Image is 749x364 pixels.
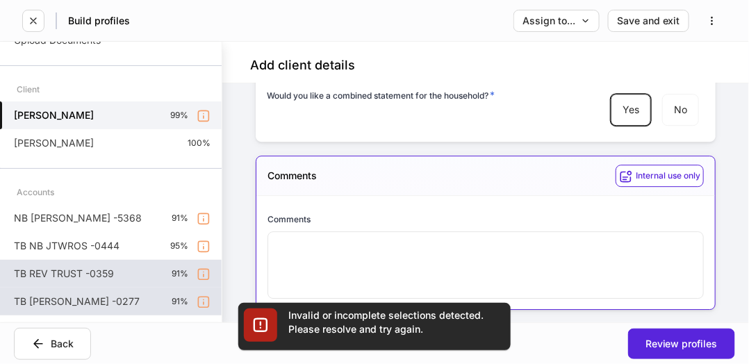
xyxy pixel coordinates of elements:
p: NB [PERSON_NAME] -5368 [14,211,142,225]
p: 99% [170,110,188,121]
h6: Would you like a combined statement for the household? [267,88,495,102]
p: TB REV TRUST -0359 [14,267,114,281]
div: Back [31,337,74,351]
p: 91% [172,213,188,224]
p: 100% [188,138,211,149]
div: Client [17,77,40,101]
p: 91% [172,296,188,307]
p: TB [PERSON_NAME] -0277 [14,295,140,308]
h5: [PERSON_NAME] [14,108,94,122]
h6: Comments [267,213,311,226]
p: 95% [170,240,188,251]
h5: Comments [267,169,317,183]
p: 91% [172,268,188,279]
p: TB NB JTWROS -0444 [14,239,120,253]
button: Review profiles [628,329,735,359]
button: Assign to... [513,10,600,32]
div: Assign to... [522,16,591,26]
h4: Add client details [250,57,355,74]
div: Invalid or incomplete selections detected. Please resolve and try again. [288,308,497,336]
div: Review profiles [645,339,718,349]
button: Back [14,328,91,360]
div: Accounts [17,180,54,204]
div: Save and exit [617,16,680,26]
p: [PERSON_NAME] [14,136,94,150]
button: Save and exit [608,10,689,32]
h5: Build profiles [68,14,130,28]
h6: Internal use only [636,169,700,182]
